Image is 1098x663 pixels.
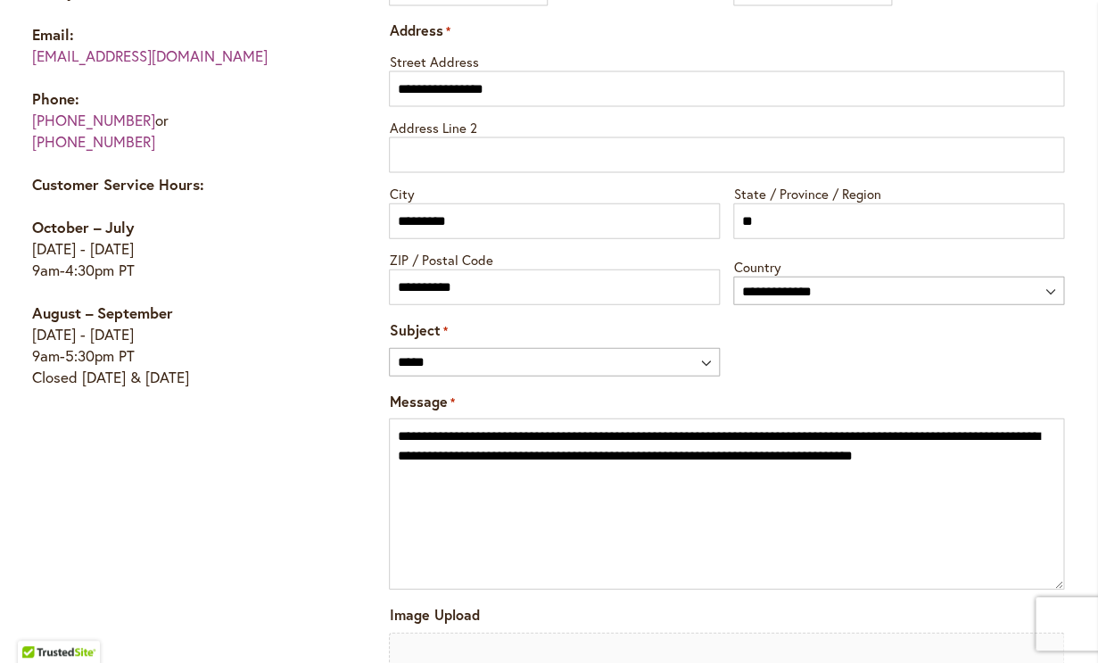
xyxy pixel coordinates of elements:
[32,174,204,195] strong: Customer Service Hours:
[389,114,1064,137] label: Address Line 2
[32,217,319,281] p: [DATE] - [DATE] 9am-4:30pm PT
[32,302,319,388] p: [DATE] - [DATE] 9am-5:30pm PT Closed [DATE] & [DATE]
[389,246,720,269] label: ZIP / Postal Code
[389,21,450,41] legend: Address
[32,131,155,152] a: [PHONE_NUMBER]
[32,302,173,323] strong: August – September
[389,180,720,203] label: City
[32,88,319,153] p: or
[32,46,268,66] a: [EMAIL_ADDRESS][DOMAIN_NAME]
[389,392,454,412] label: Message
[733,253,1064,277] label: Country
[32,88,79,109] strong: Phone:
[32,24,74,45] strong: Email:
[389,48,1064,71] label: Street Address
[32,217,134,237] strong: October – July
[389,320,447,341] label: Subject
[32,110,155,130] a: [PHONE_NUMBER]
[733,180,1064,203] label: State / Province / Region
